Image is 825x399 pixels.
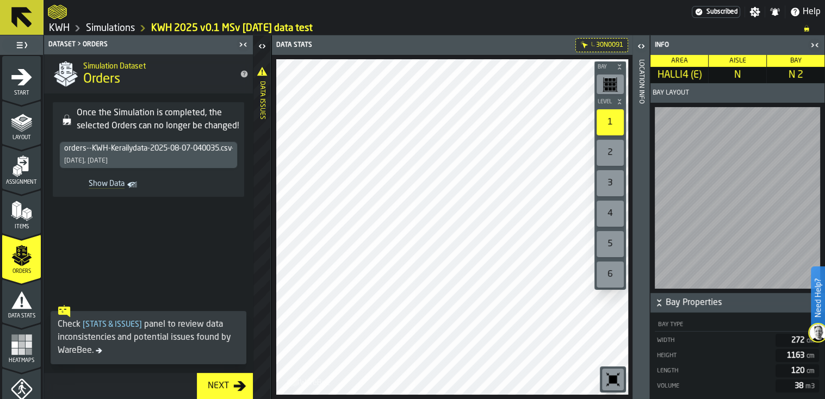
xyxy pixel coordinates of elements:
span: Heatmaps [2,358,41,364]
div: Data Stats [274,41,454,49]
span: Level [596,99,614,105]
span: Assignment [2,179,41,185]
div: Next [203,379,233,392]
div: Check panel to review data inconsistencies and potential issues found by WareBee. [58,318,239,357]
label: button-toggle-Help [785,5,825,18]
span: Area [671,58,688,64]
li: menu Data Stats [2,279,41,322]
h2: Sub Title [83,60,231,71]
span: cm [807,353,815,359]
header: Location Info [632,35,649,399]
div: alert-Once the Simulation is completed, the selected Orders can no longer be changed! [53,102,244,197]
span: Data Stats [2,313,41,319]
li: menu Heatmaps [2,323,41,367]
span: cm [807,368,815,375]
li: menu Start [2,56,41,99]
span: ] [139,321,142,328]
nav: Breadcrumb [48,22,821,35]
div: button-toolbar-undefined [594,168,626,198]
div: Data Issues [258,79,266,396]
span: HALLI4 (E) [653,69,706,81]
div: StatList-item-Bay Type [655,317,820,332]
span: Orders [2,269,41,275]
label: button-toggle-Close me [235,38,251,51]
div: button-toolbar-undefined [594,138,626,168]
a: link-to-/wh/i/4fb45246-3b77-4bb5-b880-c337c3c5facb/settings/billing [692,6,740,18]
div: StatList-item-Width [656,334,819,347]
div: DropdownMenuValue-cfbee541-323a-4746-8805-580e93935a88[DATE], [DATE] [59,141,238,169]
span: [ [83,321,85,328]
span: N 2 [769,69,822,81]
div: button-toolbar-undefined [594,229,626,259]
span: Start [2,90,41,96]
div: StatList-item-Length [656,364,819,377]
span: Layout [2,135,41,141]
li: menu Assignment [2,145,41,189]
span: 272 [791,336,817,344]
li: menu Orders [2,234,41,278]
div: Dataset > Orders [46,41,235,48]
button: button- [594,96,626,107]
span: Bay Properties [666,296,822,309]
button: button- [594,61,626,72]
label: button-toggle-Open [634,38,649,57]
div: Bay Type [657,321,809,328]
span: Show Data [64,179,125,190]
button: button-Next [197,373,253,399]
div: StatList-item-Height [656,349,819,362]
span: Bay Layout [653,89,689,97]
div: button-toolbar-undefined [600,366,626,392]
div: 3 [597,170,624,196]
div: Once the Simulation is completed, the selected Orders can no longer be changed! [77,107,240,133]
div: DropdownMenuValue-cfbee541-323a-4746-8805-580e93935a88 [64,144,233,153]
div: Hide filter [580,41,589,49]
header: Data Stats [272,35,632,55]
div: Height [656,352,771,359]
div: Volume [656,383,771,390]
div: button-toolbar-undefined [594,72,626,96]
header: Data Issues [253,35,270,399]
span: Help [803,5,821,18]
div: [DATE], [DATE] [64,157,108,165]
a: link-to-/wh/i/4fb45246-3b77-4bb5-b880-c337c3c5facb [49,22,70,34]
label: button-toggle-Settings [745,7,765,17]
label: button-toggle-Notifications [765,7,785,17]
span: 1163 [787,352,817,359]
span: Items [2,224,41,230]
span: N [711,69,764,81]
a: logo-header [48,2,67,22]
li: menu Layout [2,101,41,144]
div: 6 [597,261,624,288]
li: menu Items [2,190,41,233]
button: button- [650,293,824,313]
div: 4 [597,201,624,227]
div: Width [656,337,771,344]
div: Location Info [637,57,645,396]
label: button-toggle-Open [255,38,270,57]
span: 38 [795,382,817,390]
div: Info [653,41,807,49]
label: button-toggle-Toggle Full Menu [2,38,41,53]
header: Info [650,35,824,55]
a: link-to-/wh/i/4fb45246-3b77-4bb5-b880-c337c3c5facb/simulations/e271d19a-c01a-46d8-87c6-81bde1c9db5a [151,22,313,34]
span: m3 [805,383,815,390]
div: Menu Subscription [692,6,740,18]
span: Aisle [729,58,746,64]
div: title-Orders [44,54,253,93]
label: Need Help? [812,267,824,328]
label: button-toggle-Close me [807,39,822,52]
div: 5 [597,231,624,257]
div: RAW: 37960320 [656,379,819,392]
header: Dataset > Orders [44,35,253,54]
div: L. [591,42,595,48]
span: Stats & Issues [80,321,144,328]
span: cm [807,338,815,344]
span: Orders [83,71,120,88]
div: StatList-item-Volume [656,379,819,392]
div: Length [656,367,771,375]
div: button-toolbar-undefined [594,107,626,138]
a: toggle-dataset-table-Show Data [59,177,144,192]
a: link-to-/wh/i/4fb45246-3b77-4bb5-b880-c337c3c5facb [86,22,135,34]
div: button-toolbar-undefined [594,198,626,229]
div: 1 [597,109,624,135]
